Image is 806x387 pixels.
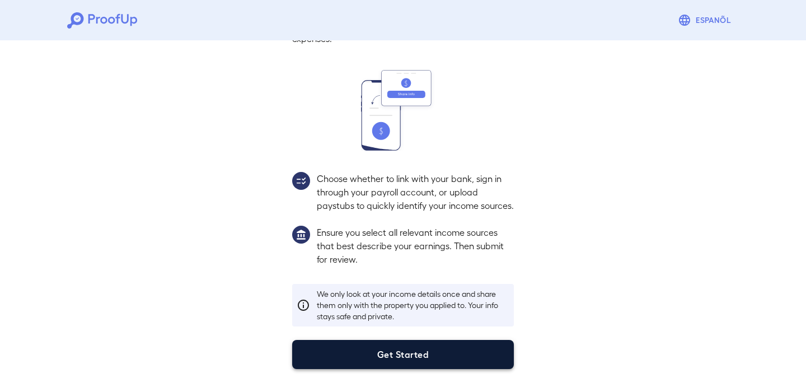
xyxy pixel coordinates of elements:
img: transfer_money.svg [361,70,445,151]
button: Get Started [292,340,514,369]
img: group2.svg [292,172,310,190]
p: Choose whether to link with your bank, sign in through your payroll account, or upload paystubs t... [317,172,514,212]
img: group1.svg [292,226,310,244]
p: Ensure you select all relevant income sources that best describe your earnings. Then submit for r... [317,226,514,266]
p: We only look at your income details once and share them only with the property you applied to. Yo... [317,288,509,322]
button: Espanõl [673,9,739,31]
